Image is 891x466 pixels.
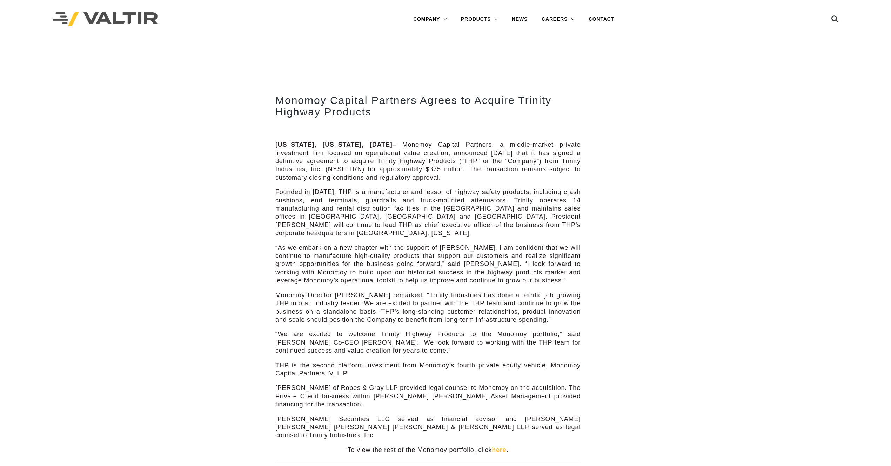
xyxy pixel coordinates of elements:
p: THP is the second platform investment from Monomoy’s fourth private equity vehicle, Monomoy Capit... [275,361,581,378]
p: “We are excited to welcome Trinity Highway Products to the Monomoy portfolio,” said [PERSON_NAME]... [275,330,581,355]
a: here [492,446,506,453]
a: PRODUCTS [454,12,505,26]
a: NEWS [505,12,535,26]
p: [PERSON_NAME] Securities LLC served as financial advisor and [PERSON_NAME] [PERSON_NAME] [PERSON_... [275,415,581,440]
p: “As we embark on a new chapter with the support of [PERSON_NAME], I am confident that we will con... [275,244,581,285]
p: Monomoy Director [PERSON_NAME] remarked, “Trinity Industries has done a terrific job growing THP ... [275,291,581,324]
p: – Monomoy Capital Partners, a middle-market private investment firm focused on operational value ... [275,141,581,182]
h2: Monomoy Capital Partners Agrees to Acquire Trinity Highway Products [275,94,581,118]
p: Founded in [DATE], THP is a manufacturer and lessor of highway safety products, including crash c... [275,188,581,237]
a: CAREERS [535,12,582,26]
p: [PERSON_NAME] of Ropes & Gray LLP provided legal counsel to Monomoy on the acquisition. The Priva... [275,384,581,408]
img: Valtir [53,12,158,27]
strong: [US_STATE], [US_STATE], [DATE] [275,141,393,148]
p: To view the rest of the Monomoy portfolio, click . [275,446,581,454]
a: CONTACT [582,12,621,26]
a: COMPANY [406,12,454,26]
